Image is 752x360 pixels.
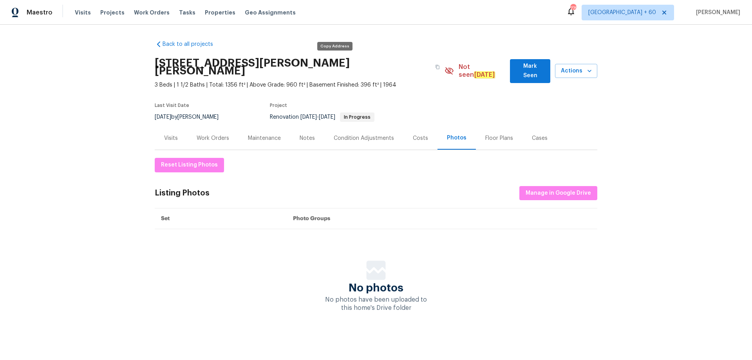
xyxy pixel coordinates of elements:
span: [PERSON_NAME] [693,9,740,16]
span: No photos [349,284,403,292]
div: 775 [570,5,576,13]
span: [GEOGRAPHIC_DATA] + 60 [588,9,656,16]
span: Mark Seen [516,62,544,81]
span: Actions [561,66,591,76]
span: Maestro [27,9,52,16]
span: Not seen [459,63,505,79]
div: Work Orders [197,134,229,142]
span: No photos have been uploaded to this home's Drive folder [325,297,427,311]
button: Actions [555,64,597,78]
button: Mark Seen [510,59,550,83]
span: Geo Assignments [245,9,296,16]
span: Last Visit Date [155,103,189,108]
div: Photos [447,134,466,142]
span: Visits [75,9,91,16]
div: Listing Photos [155,189,210,197]
span: Work Orders [134,9,170,16]
span: - [300,114,335,120]
div: Cases [532,134,548,142]
th: Set [155,208,287,229]
div: by [PERSON_NAME] [155,112,228,122]
em: [DATE] [474,71,495,78]
div: Notes [300,134,315,142]
span: Manage in Google Drive [526,188,591,198]
span: [DATE] [300,114,317,120]
span: Tasks [179,10,195,15]
a: Back to all projects [155,40,230,48]
button: Reset Listing Photos [155,158,224,172]
span: Projects [100,9,125,16]
div: Visits [164,134,178,142]
span: Project [270,103,287,108]
th: Photo Groups [287,208,597,229]
button: Manage in Google Drive [519,186,597,201]
span: Renovation [270,114,374,120]
div: Floor Plans [485,134,513,142]
h2: [STREET_ADDRESS][PERSON_NAME][PERSON_NAME] [155,59,430,75]
span: 3 Beds | 1 1/2 Baths | Total: 1356 ft² | Above Grade: 960 ft² | Basement Finished: 396 ft² | 1964 [155,81,445,89]
span: In Progress [341,115,374,119]
span: [DATE] [155,114,171,120]
span: Reset Listing Photos [161,160,218,170]
div: Costs [413,134,428,142]
span: Properties [205,9,235,16]
div: Maintenance [248,134,281,142]
span: [DATE] [319,114,335,120]
div: Condition Adjustments [334,134,394,142]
